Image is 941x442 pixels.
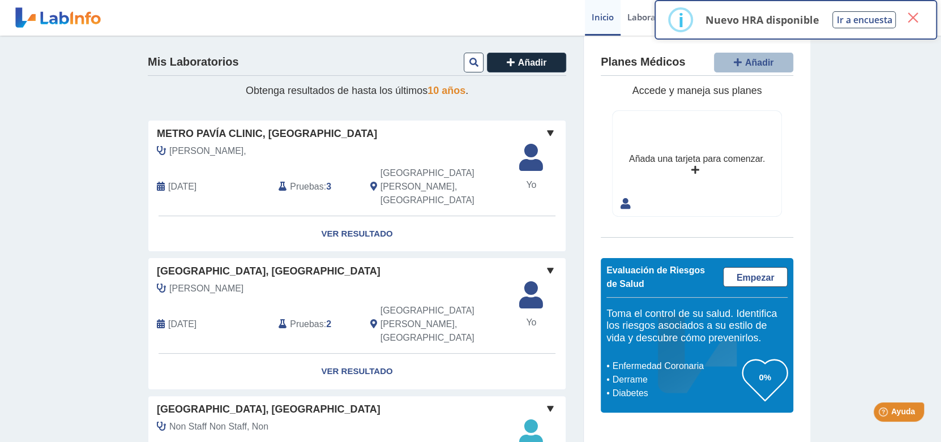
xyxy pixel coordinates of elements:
[326,182,331,191] b: 3
[246,85,468,96] span: Obtenga resultados de hasta los últimos .
[290,180,323,194] span: Pruebas
[169,420,268,434] span: Non Staff Non Staff, Non
[678,10,683,30] div: i
[326,319,331,329] b: 2
[148,216,566,252] a: Ver Resultado
[902,7,923,28] button: Close this dialog
[609,359,742,373] li: Enfermedad Coronaria
[705,13,819,27] p: Nuevo HRA disponible
[714,53,793,72] button: Añadir
[601,55,685,69] h4: Planes Médicos
[723,267,788,287] a: Empezar
[606,308,788,345] h5: Toma el control de su salud. Identifica los riesgos asociados a su estilo de vida y descubre cómo...
[737,273,775,282] span: Empezar
[609,373,742,387] li: Derrame
[270,166,361,207] div: :
[632,85,762,96] span: Accede y maneja sus planes
[148,354,566,389] a: Ver Resultado
[148,55,238,69] h4: Mis Laboratorios
[742,370,788,384] h3: 0%
[157,402,380,417] span: [GEOGRAPHIC_DATA], [GEOGRAPHIC_DATA]
[168,180,196,194] span: 2025-08-21
[609,387,742,400] li: Diabetes
[745,58,774,67] span: Añadir
[518,58,547,67] span: Añadir
[380,166,506,207] span: San Juan, PR
[840,398,929,430] iframe: Help widget launcher
[427,85,465,96] span: 10 años
[157,264,380,279] span: [GEOGRAPHIC_DATA], [GEOGRAPHIC_DATA]
[512,178,550,192] span: Yo
[270,304,361,345] div: :
[832,11,896,28] button: Ir a encuesta
[169,144,246,158] span: Santos,
[380,304,506,345] span: San Juan, PR
[290,317,323,331] span: Pruebas
[512,316,550,329] span: Yo
[487,53,566,72] button: Añadir
[629,152,765,166] div: Añada una tarjeta para comenzar.
[168,317,196,331] span: 2025-05-30
[606,265,705,289] span: Evaluación de Riesgos de Salud
[169,282,243,295] span: Canales, Nicolle
[157,126,377,141] span: Metro Pavía Clinic, [GEOGRAPHIC_DATA]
